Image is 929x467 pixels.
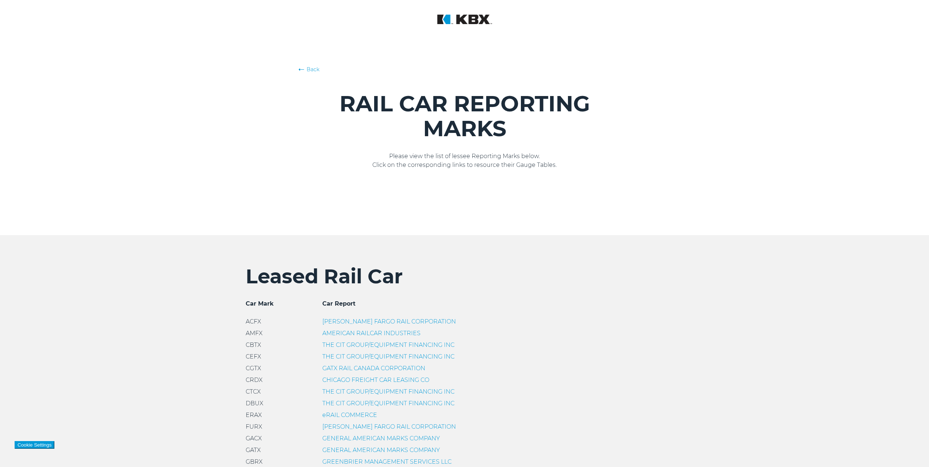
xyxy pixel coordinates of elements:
[246,447,261,453] span: GATX
[15,441,54,449] button: Cookie Settings
[322,365,425,372] a: GATX RAIL CANADA CORPORATION
[322,376,429,383] a: CHICAGO FREIGHT CAR LEASING CO
[246,400,263,407] span: DBUX
[246,376,262,383] span: CRDX
[246,353,261,360] span: CEFX
[322,412,377,418] a: eRAIL COMMERCE
[246,264,684,288] h2: Leased Rail Car
[246,435,262,442] span: GACX
[322,447,440,453] a: GENERAL AMERICAN MARKS COMPANY
[322,423,456,430] a: [PERSON_NAME] FARGO RAIL CORPORATION
[437,15,492,24] img: KBX Logistics
[246,458,262,465] span: GBRX
[246,412,262,418] span: ERAX
[322,400,454,407] a: THE CIT GROUP/EQUIPMENT FINANCING INC
[322,330,421,337] a: AMERICAN RAILCAR INDUSTRIES
[322,458,452,465] a: GREENBRIER MANAGEMENT SERVICES LLC
[246,318,261,325] span: ACFX
[246,341,261,348] span: CBTX
[322,318,456,325] a: [PERSON_NAME] FARGO RAIL CORPORATION
[246,300,274,307] span: Car Mark
[322,388,454,395] a: THE CIT GROUP/EQUIPMENT FINANCING INC
[322,435,440,442] a: GENERAL AMERICAN MARKS COMPANY
[299,91,631,141] h1: RAIL CAR REPORTING MARKS
[246,365,261,372] span: CGTX
[322,300,356,307] span: Car Report
[322,341,454,348] a: THE CIT GROUP/EQUIPMENT FINANCING INC
[246,330,262,337] span: AMFX
[299,66,631,73] a: Back
[246,423,262,430] span: FURX
[246,388,261,395] span: CTCX
[299,152,631,169] p: Please view the list of lessee Reporting Marks below. Click on the corresponding links to resourc...
[322,353,454,360] a: THE CIT GROUP/EQUIPMENT FINANCING INC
